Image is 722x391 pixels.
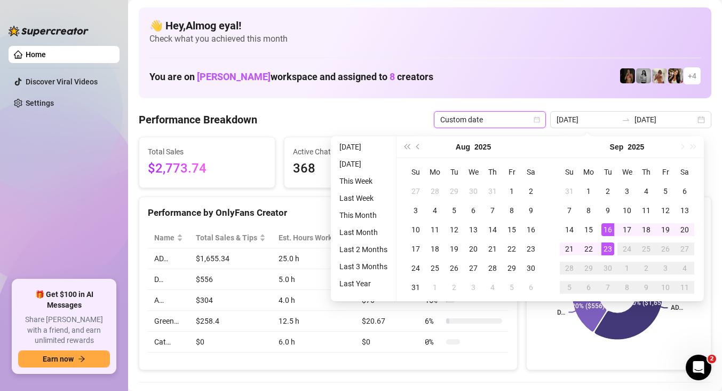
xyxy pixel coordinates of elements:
td: 2025-08-31 [406,278,425,297]
li: This Week [335,175,392,187]
td: 2025-09-01 [425,278,445,297]
div: 16 [601,223,614,236]
img: A [636,68,651,83]
td: 2025-09-03 [464,278,483,297]
td: 2025-08-18 [425,239,445,259]
div: 4 [640,185,653,198]
td: 2025-09-28 [560,259,579,278]
th: Total Sales & Tips [189,228,272,248]
td: 2025-09-27 [675,239,694,259]
td: 2025-09-24 [617,239,637,259]
span: Active Chats [293,146,411,158]
div: 28 [563,262,576,275]
li: Last Month [335,226,392,239]
li: [DATE] [335,158,392,170]
td: 2025-09-12 [656,201,675,220]
div: 12 [659,204,672,217]
td: AD… [148,248,189,269]
td: $0 [355,332,418,353]
div: 26 [448,262,461,275]
td: 2025-09-04 [637,182,656,201]
div: 4 [486,281,499,294]
td: 2025-08-01 [502,182,521,201]
td: 2025-09-11 [637,201,656,220]
div: 31 [563,185,576,198]
a: Discover Viral Videos [26,77,98,86]
div: 9 [525,204,537,217]
div: 16 [525,223,537,236]
div: 22 [505,243,518,255]
td: 2025-09-08 [579,201,598,220]
td: 2025-10-03 [656,259,675,278]
td: 2025-08-05 [445,201,464,220]
a: Settings [26,99,54,107]
div: 4 [429,204,441,217]
div: 4 [678,262,691,275]
th: Su [406,162,425,182]
div: 21 [486,243,499,255]
td: 2025-09-17 [617,220,637,239]
th: Mo [425,162,445,182]
td: 2025-08-28 [483,259,502,278]
div: 17 [409,243,422,255]
td: $0 [189,332,272,353]
span: Check what you achieved this month [149,33,701,45]
td: $258.4 [189,311,272,332]
div: 30 [525,262,537,275]
div: 6 [582,281,595,294]
div: 3 [467,281,480,294]
button: Last year (Control + left) [401,136,412,158]
div: 11 [429,223,441,236]
td: 2025-10-07 [598,278,617,297]
text: D… [557,309,565,316]
div: 5 [448,204,461,217]
th: Th [483,162,502,182]
div: 14 [563,223,576,236]
td: 5.0 h [272,269,355,290]
td: 2025-09-26 [656,239,675,259]
th: Fr [656,162,675,182]
td: 2025-08-07 [483,201,502,220]
div: 31 [486,185,499,198]
td: 2025-09-15 [579,220,598,239]
td: 2025-09-02 [445,278,464,297]
td: 2025-07-27 [406,182,425,201]
div: 7 [563,204,576,217]
div: 5 [563,281,576,294]
div: 2 [640,262,653,275]
td: 2025-10-06 [579,278,598,297]
div: 23 [525,243,537,255]
td: 2025-08-20 [464,239,483,259]
div: 3 [621,185,633,198]
div: 25 [429,262,441,275]
span: [PERSON_NAME] [197,71,271,82]
td: 2025-09-20 [675,220,694,239]
td: 2025-10-01 [617,259,637,278]
div: 28 [486,262,499,275]
div: 29 [582,262,595,275]
td: 2025-08-23 [521,239,541,259]
a: Home [26,50,46,59]
li: Last Week [335,192,392,205]
div: 6 [525,281,537,294]
li: Last 3 Months [335,260,392,273]
td: 2025-10-02 [637,259,656,278]
div: 7 [601,281,614,294]
td: 2025-08-12 [445,220,464,239]
td: 2025-09-13 [675,201,694,220]
div: 3 [409,204,422,217]
div: 14 [486,223,499,236]
h4: Performance Breakdown [139,112,257,127]
span: to [622,115,630,124]
td: 2025-09-10 [617,201,637,220]
td: 2025-08-08 [502,201,521,220]
td: 2025-08-22 [502,239,521,259]
span: swap-right [622,115,630,124]
div: 1 [582,185,595,198]
li: Last Year [335,277,392,290]
td: 2025-08-13 [464,220,483,239]
td: 2025-09-04 [483,278,502,297]
td: 2025-07-29 [445,182,464,201]
iframe: Intercom live chat [686,355,711,380]
div: 18 [429,243,441,255]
